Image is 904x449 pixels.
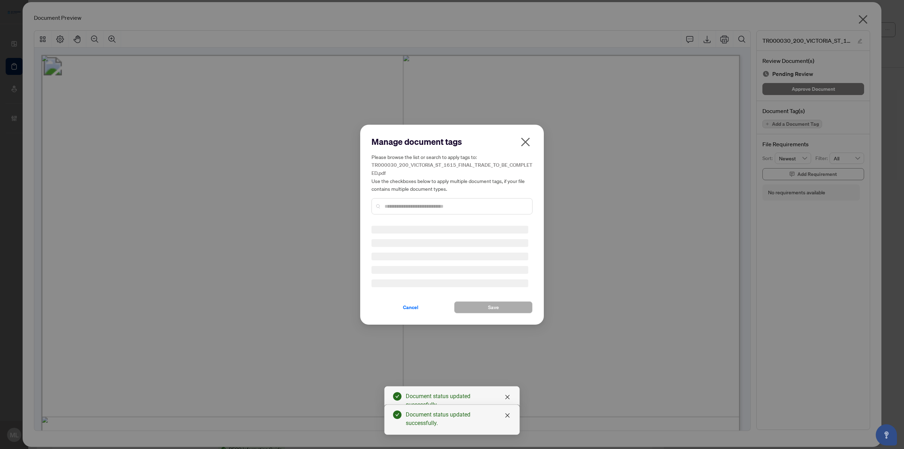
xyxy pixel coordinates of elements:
div: Document status updated successfully. [406,410,511,427]
span: close [505,413,510,418]
span: close [505,394,510,400]
span: Cancel [403,302,418,313]
div: Document status updated successfully. [406,392,511,409]
button: Cancel [371,301,450,313]
span: close [520,136,531,148]
a: Close [504,393,511,401]
span: TR000030_200_VICTORIA_ST_1615_FINAL_TRADE_TO_BE_COMPLETED.pdf [371,162,533,176]
h2: Manage document tags [371,136,533,147]
button: Open asap [876,424,897,445]
button: Save [454,301,533,313]
a: Close [504,412,511,419]
span: check-circle [393,410,402,419]
span: check-circle [393,392,402,401]
h5: Please browse the list or search to apply tags to: Use the checkboxes below to apply multiple doc... [371,153,533,193]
